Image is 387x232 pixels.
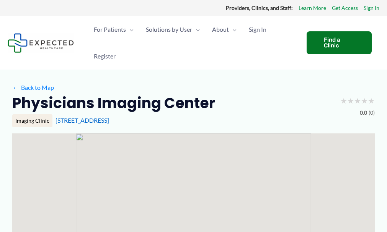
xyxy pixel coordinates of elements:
[12,82,54,93] a: ←Back to Map
[212,16,229,43] span: About
[340,94,347,108] span: ★
[88,43,122,70] a: Register
[368,94,375,108] span: ★
[229,16,237,43] span: Menu Toggle
[354,94,361,108] span: ★
[140,16,206,43] a: Solutions by UserMenu Toggle
[146,16,192,43] span: Solutions by User
[307,31,372,54] a: Find a Clinic
[56,117,109,124] a: [STREET_ADDRESS]
[332,3,358,13] a: Get Access
[12,84,20,91] span: ←
[206,16,243,43] a: AboutMenu Toggle
[88,16,140,43] a: For PatientsMenu Toggle
[94,16,126,43] span: For Patients
[226,5,293,11] strong: Providers, Clinics, and Staff:
[299,3,326,13] a: Learn More
[12,114,52,127] div: Imaging Clinic
[361,94,368,108] span: ★
[88,16,299,70] nav: Primary Site Navigation
[192,16,200,43] span: Menu Toggle
[364,3,379,13] a: Sign In
[126,16,134,43] span: Menu Toggle
[360,108,367,118] span: 0.0
[369,108,375,118] span: (0)
[8,33,74,53] img: Expected Healthcare Logo - side, dark font, small
[249,16,266,43] span: Sign In
[347,94,354,108] span: ★
[94,43,116,70] span: Register
[12,94,215,112] h2: Physicians Imaging Center
[243,16,273,43] a: Sign In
